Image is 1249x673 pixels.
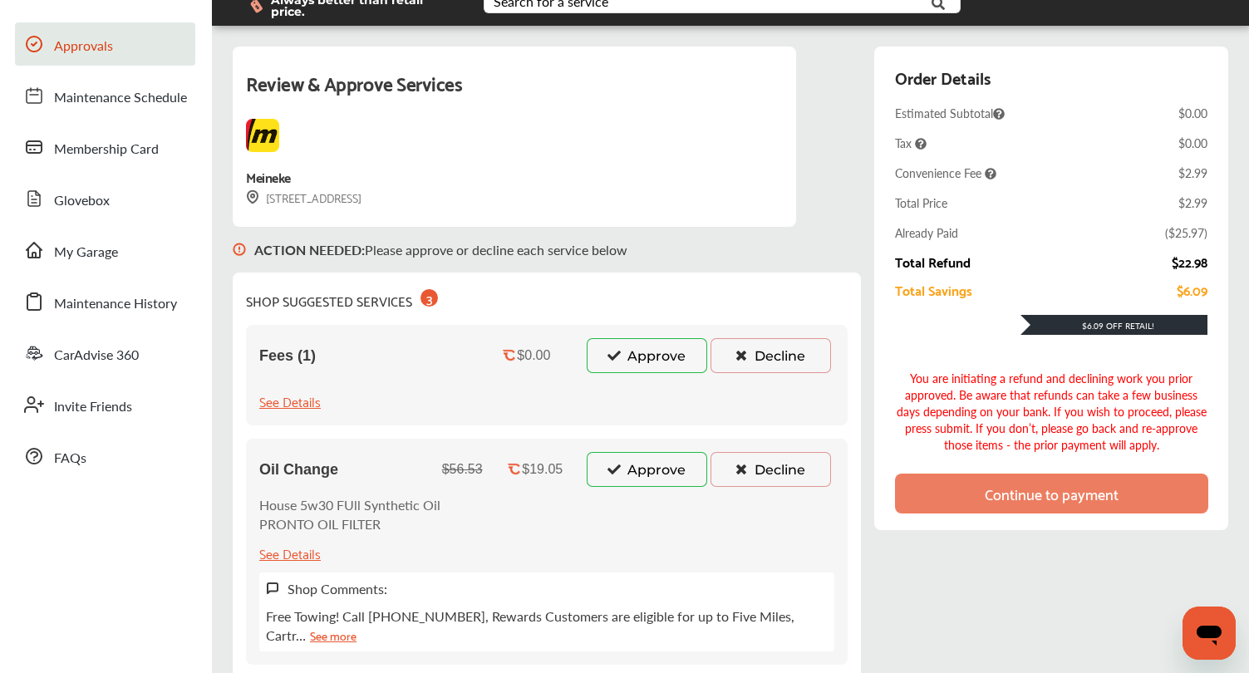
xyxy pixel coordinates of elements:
div: [STREET_ADDRESS] [246,188,361,207]
span: Oil Change [259,461,338,479]
a: Glovebox [15,177,195,220]
div: $0.00 [517,348,550,363]
div: Meineke [246,165,291,188]
div: Continue to payment [985,485,1119,502]
a: Invite Friends [15,383,195,426]
iframe: Button to launch messaging window [1183,607,1236,660]
span: Fees (1) [259,347,316,365]
a: Approvals [15,22,195,66]
p: Free Towing! Call [PHONE_NUMBER], Rewards Customers are eligible for up to Five Miles, Cartr… [266,607,828,645]
div: Order Details [895,63,991,91]
span: Invite Friends [54,396,132,418]
div: See Details [259,390,321,412]
a: My Garage [15,228,195,272]
button: Approve [587,338,707,373]
div: Total Price [895,194,947,211]
span: CarAdvise 360 [54,345,139,366]
a: See more [310,626,357,645]
div: Total Savings [895,282,972,297]
div: $6.09 Off Retail! [1020,320,1207,332]
span: FAQs [54,448,86,469]
div: $56.53 [442,462,483,477]
div: $0.00 [1178,105,1207,121]
div: $2.99 [1178,165,1207,181]
span: Approvals [54,36,113,57]
span: Membership Card [54,139,159,160]
span: Convenience Fee [895,165,996,181]
p: House 5w30 FUll Synthetic Oil [259,495,440,514]
div: See Details [259,542,321,564]
div: $6.09 [1177,282,1207,297]
div: $0.00 [1178,135,1207,151]
a: FAQs [15,435,195,478]
a: Maintenance History [15,280,195,323]
div: $19.05 [522,462,563,477]
div: SHOP SUGGESTED SERVICES [246,286,438,312]
span: Tax [895,135,927,151]
button: Decline [711,452,831,487]
div: $22.98 [1172,254,1207,269]
p: PRONTO OIL FILTER [259,514,440,533]
p: Please approve or decline each service below [254,240,627,259]
span: My Garage [54,242,118,263]
button: Decline [711,338,831,373]
img: svg+xml;base64,PHN2ZyB3aWR0aD0iMTYiIGhlaWdodD0iMTciIHZpZXdCb3g9IjAgMCAxNiAxNyIgZmlsbD0ibm9uZSIgeG... [246,190,259,204]
img: logo-meineke.png [246,119,279,152]
a: Maintenance Schedule [15,74,195,117]
span: Maintenance Schedule [54,87,187,109]
div: Already Paid [895,224,958,241]
div: $2.99 [1178,194,1207,211]
label: Shop Comments: [288,579,387,598]
div: Review & Approve Services [246,66,783,119]
a: CarAdvise 360 [15,332,195,375]
div: Total Refund [895,254,971,269]
img: svg+xml;base64,PHN2ZyB3aWR0aD0iMTYiIGhlaWdodD0iMTciIHZpZXdCb3g9IjAgMCAxNiAxNyIgZmlsbD0ibm9uZSIgeG... [266,582,279,596]
div: 3 [420,289,438,307]
div: ( $25.97 ) [1165,224,1207,241]
img: svg+xml;base64,PHN2ZyB3aWR0aD0iMTYiIGhlaWdodD0iMTciIHZpZXdCb3g9IjAgMCAxNiAxNyIgZmlsbD0ibm9uZSIgeG... [233,227,246,273]
span: Glovebox [54,190,110,212]
div: You are initiating a refund and declining work you prior approved. Be aware that refunds can take... [895,370,1207,453]
span: Estimated Subtotal [895,105,1005,121]
a: Membership Card [15,125,195,169]
b: ACTION NEEDED : [254,240,365,259]
span: Maintenance History [54,293,177,315]
button: Approve [587,452,707,487]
